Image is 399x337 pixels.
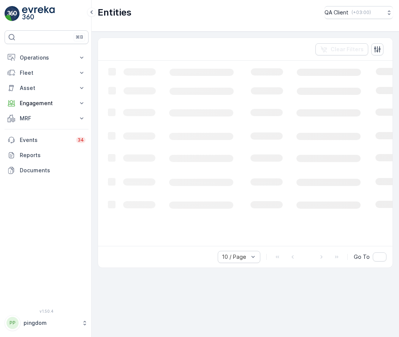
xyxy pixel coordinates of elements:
p: Documents [20,167,85,174]
button: Engagement [5,96,89,111]
div: PP [6,317,19,329]
p: MRF [20,115,73,122]
span: Go To [354,253,370,261]
p: Asset [20,84,73,92]
p: 34 [78,137,84,143]
p: pingdom [24,319,78,327]
button: Asset [5,80,89,96]
button: Fleet [5,65,89,80]
button: QA Client(+03:00) [325,6,393,19]
span: v 1.50.4 [5,309,89,313]
a: Documents [5,163,89,178]
img: logo_light-DOdMpM7g.png [22,6,55,21]
p: Events [20,136,71,144]
p: Engagement [20,99,73,107]
p: Operations [20,54,73,61]
p: Reports [20,151,85,159]
button: Clear Filters [315,43,368,55]
p: Clear Filters [331,46,364,53]
p: ⌘B [76,34,83,40]
a: Reports [5,148,89,163]
button: PPpingdom [5,315,89,331]
button: Operations [5,50,89,65]
p: ( +03:00 ) [351,9,371,16]
button: MRF [5,111,89,126]
p: Entities [98,6,131,19]
p: Fleet [20,69,73,77]
p: QA Client [325,9,348,16]
img: logo [5,6,20,21]
a: Events34 [5,132,89,148]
